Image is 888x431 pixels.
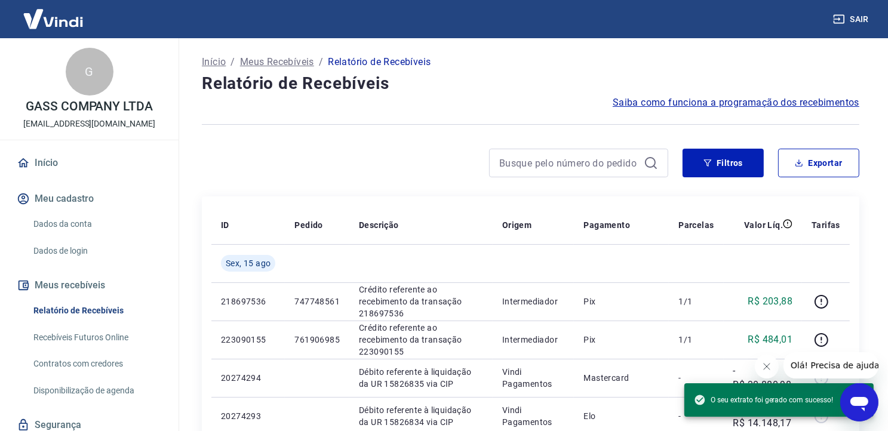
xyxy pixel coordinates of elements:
span: O seu extrato foi gerado com sucesso! [694,394,833,406]
p: Elo [583,410,659,422]
p: / [319,55,323,69]
p: Origem [502,219,531,231]
iframe: Mensagem da empresa [783,352,878,378]
h4: Relatório de Recebíveis [202,72,859,96]
span: Sex, 15 ago [226,257,271,269]
p: 761906985 [294,334,340,346]
a: Início [202,55,226,69]
p: Descrição [359,219,399,231]
p: 20274293 [221,410,275,422]
button: Meu cadastro [14,186,164,212]
p: Vindi Pagamentos [502,404,565,428]
button: Exportar [778,149,859,177]
iframe: Fechar mensagem [755,355,779,378]
p: Valor Líq. [744,219,783,231]
a: Dados de login [29,239,164,263]
p: R$ 203,88 [748,294,793,309]
p: Tarifas [812,219,840,231]
button: Filtros [683,149,764,177]
a: Início [14,150,164,176]
p: Mastercard [583,372,659,384]
p: 20274294 [221,372,275,384]
iframe: Botão para abrir a janela de mensagens [840,383,878,421]
p: [EMAIL_ADDRESS][DOMAIN_NAME] [23,118,155,130]
p: Pix [583,295,659,307]
a: Relatório de Recebíveis [29,298,164,323]
p: / [231,55,235,69]
a: Saiba como funciona a programação dos recebimentos [613,96,859,110]
img: Vindi [14,1,92,37]
p: 223090155 [221,334,275,346]
div: G [66,48,113,96]
p: - [678,372,714,384]
p: Crédito referente ao recebimento da transação 218697536 [359,284,483,319]
a: Recebíveis Futuros Online [29,325,164,350]
button: Sair [831,8,874,30]
p: - [678,410,714,422]
p: 218697536 [221,295,275,307]
a: Contratos com credores [29,352,164,376]
p: 1/1 [678,334,714,346]
p: GASS COMPANY LTDA [26,100,153,113]
input: Busque pelo número do pedido [499,154,639,172]
button: Meus recebíveis [14,272,164,298]
a: Dados da conta [29,212,164,236]
p: -R$ 20.880,98 [733,364,793,392]
p: R$ 484,01 [748,333,793,347]
p: Pagamento [583,219,630,231]
p: Crédito referente ao recebimento da transação 223090155 [359,322,483,358]
p: Pedido [294,219,322,231]
p: Parcelas [678,219,714,231]
p: 1/1 [678,295,714,307]
p: Intermediador [502,295,565,307]
p: Débito referente à liquidação da UR 15826834 via CIP [359,404,483,428]
p: ID [221,219,229,231]
a: Disponibilização de agenda [29,378,164,403]
p: Intermediador [502,334,565,346]
p: 747748561 [294,295,340,307]
p: Relatório de Recebíveis [328,55,431,69]
p: Vindi Pagamentos [502,366,565,390]
p: Débito referente à liquidação da UR 15826835 via CIP [359,366,483,390]
a: Meus Recebíveis [240,55,314,69]
p: Pix [583,334,659,346]
span: Olá! Precisa de ajuda? [7,8,100,18]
